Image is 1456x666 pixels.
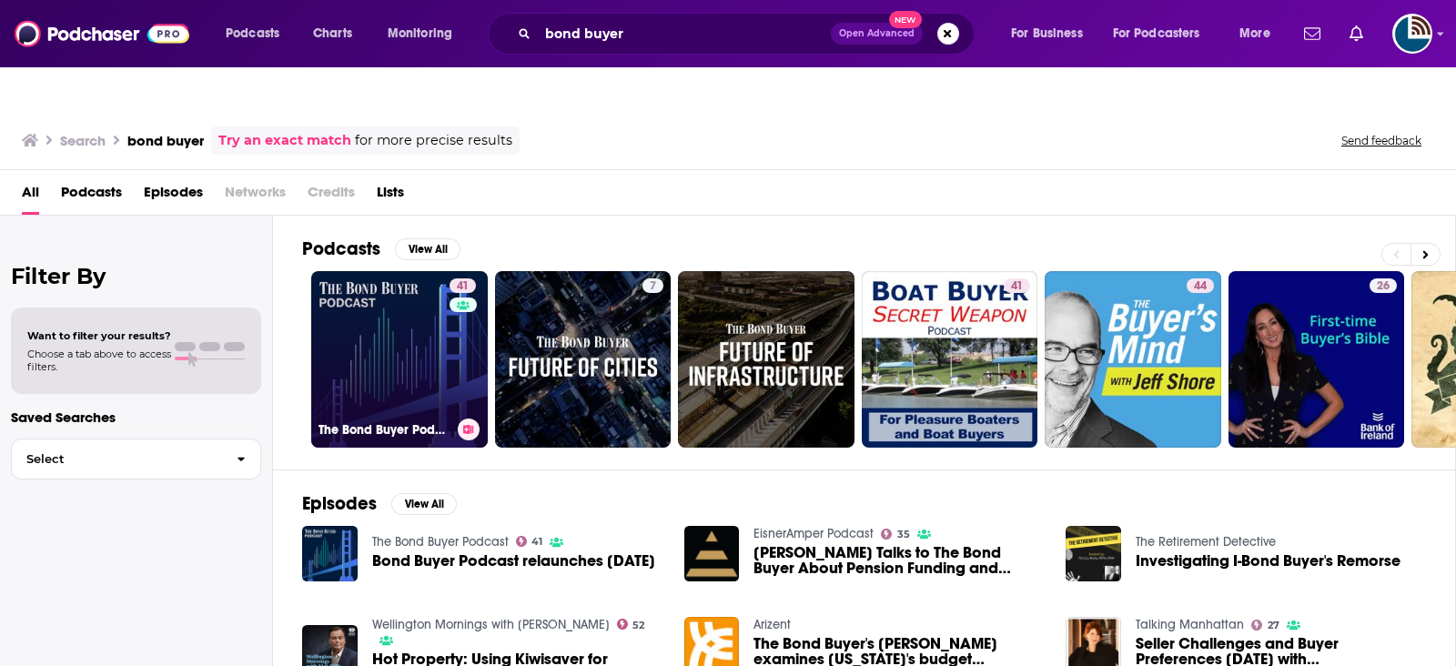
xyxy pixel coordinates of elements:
[60,132,106,149] h3: Search
[301,19,363,48] a: Charts
[684,526,740,581] img: Michael Imber Talks to The Bond Buyer About Pension Funding and Public Sector Innovation
[11,409,261,426] p: Saved Searches
[881,529,910,540] a: 35
[302,492,377,515] h2: Episodes
[127,132,204,149] h3: bond buyer
[632,621,644,630] span: 52
[302,237,460,260] a: PodcastsView All
[1228,271,1405,448] a: 26
[1370,278,1397,293] a: 26
[1336,133,1427,148] button: Send feedback
[1392,14,1432,54] img: User Profile
[22,177,39,215] a: All
[27,348,171,373] span: Choose a tab above to access filters.
[11,263,261,289] h2: Filter By
[753,545,1044,576] span: [PERSON_NAME] Talks to The Bond Buyer About Pension Funding and Public Sector Innovation
[1392,14,1432,54] button: Show profile menu
[213,19,303,48] button: open menu
[1377,277,1390,296] span: 26
[1066,526,1121,581] img: Investigating I-Bond Buyer's Remorse
[1011,21,1083,46] span: For Business
[1342,18,1370,49] a: Show notifications dropdown
[450,278,476,293] a: 41
[318,422,450,438] h3: The Bond Buyer Podcast
[302,237,380,260] h2: Podcasts
[1136,534,1276,550] a: The Retirement Detective
[650,277,656,296] span: 7
[311,271,488,448] a: 41The Bond Buyer Podcast
[831,23,923,45] button: Open AdvancedNew
[225,177,286,215] span: Networks
[1392,14,1432,54] span: Logged in as tdunyak
[1136,617,1244,632] a: Talking Manhattan
[1004,278,1030,293] a: 41
[218,130,351,151] a: Try an exact match
[1187,278,1214,293] a: 44
[1011,277,1023,296] span: 41
[1113,21,1200,46] span: For Podcasters
[11,439,261,479] button: Select
[1239,21,1270,46] span: More
[1297,18,1328,49] a: Show notifications dropdown
[642,278,663,293] a: 7
[1194,277,1207,296] span: 44
[617,619,645,630] a: 52
[375,19,476,48] button: open menu
[355,130,512,151] span: for more precise results
[302,492,457,515] a: EpisodesView All
[388,21,452,46] span: Monitoring
[889,11,922,28] span: New
[15,16,189,51] img: Podchaser - Follow, Share and Rate Podcasts
[27,329,171,342] span: Want to filter your results?
[538,19,831,48] input: Search podcasts, credits, & more...
[391,493,457,515] button: View All
[372,617,610,632] a: Wellington Mornings with Nick Mills
[313,21,352,46] span: Charts
[226,21,279,46] span: Podcasts
[302,526,358,581] img: Bond Buyer Podcast relaunches March 5
[61,177,122,215] a: Podcasts
[1227,19,1293,48] button: open menu
[897,530,910,539] span: 35
[839,29,915,38] span: Open Advanced
[753,617,791,632] a: Arizent
[1251,620,1279,631] a: 27
[1101,19,1227,48] button: open menu
[1136,553,1400,569] a: Investigating I-Bond Buyer's Remorse
[395,238,460,260] button: View All
[495,271,672,448] a: 7
[531,538,542,546] span: 41
[505,13,992,55] div: Search podcasts, credits, & more...
[998,19,1106,48] button: open menu
[516,536,543,547] a: 41
[377,177,404,215] a: Lists
[753,545,1044,576] a: Michael Imber Talks to The Bond Buyer About Pension Funding and Public Sector Innovation
[144,177,203,215] a: Episodes
[1268,621,1279,630] span: 27
[12,453,222,465] span: Select
[372,553,655,569] span: Bond Buyer Podcast relaunches [DATE]
[372,553,655,569] a: Bond Buyer Podcast relaunches March 5
[1045,271,1221,448] a: 44
[372,534,509,550] a: The Bond Buyer Podcast
[308,177,355,215] span: Credits
[457,277,469,296] span: 41
[753,526,874,541] a: EisnerAmper Podcast
[862,271,1038,448] a: 41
